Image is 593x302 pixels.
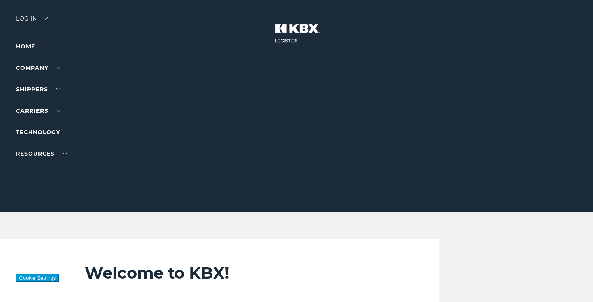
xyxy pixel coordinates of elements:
[16,150,67,157] a: RESOURCES
[85,263,405,283] h2: Welcome to KBX!
[16,129,60,136] a: Technology
[16,43,35,50] a: Home
[43,17,48,20] img: arrow
[267,16,326,51] img: kbx logo
[16,274,59,282] button: Cookie Settings
[16,86,61,93] a: SHIPPERS
[16,16,48,27] div: Log in
[16,107,61,114] a: Carriers
[16,64,61,71] a: Company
